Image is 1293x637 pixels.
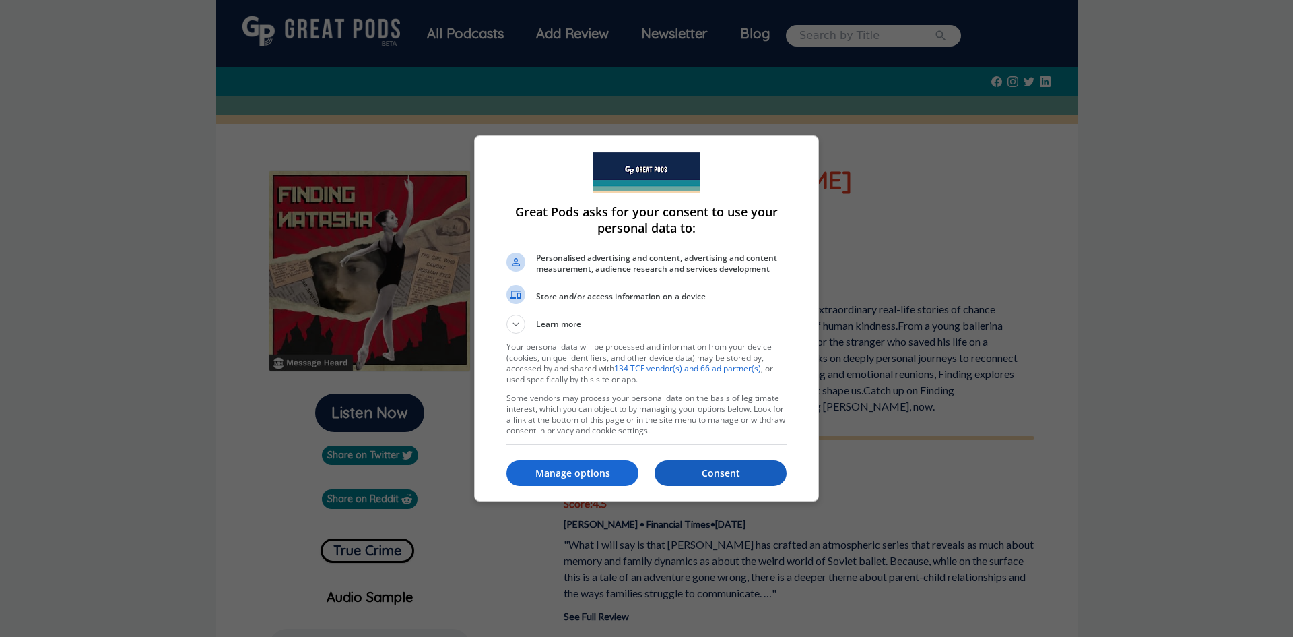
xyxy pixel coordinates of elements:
[506,315,787,334] button: Learn more
[506,460,638,486] button: Manage options
[536,291,787,302] span: Store and/or access information on a device
[655,466,787,480] p: Consent
[506,466,638,480] p: Manage options
[506,393,787,436] p: Some vendors may process your personal data on the basis of legitimate interest, which you can ob...
[614,363,761,374] a: 134 TCF vendor(s) and 66 ad partner(s)
[655,460,787,486] button: Consent
[536,318,581,334] span: Learn more
[593,152,700,193] img: Welcome to Great Pods
[536,253,787,274] span: Personalised advertising and content, advertising and content measurement, audience research and ...
[506,342,787,385] p: Your personal data will be processed and information from your device (cookies, unique identifier...
[474,135,819,502] div: Great Pods asks for your consent to use your personal data to:
[506,204,787,236] h1: Great Pods asks for your consent to use your personal data to:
